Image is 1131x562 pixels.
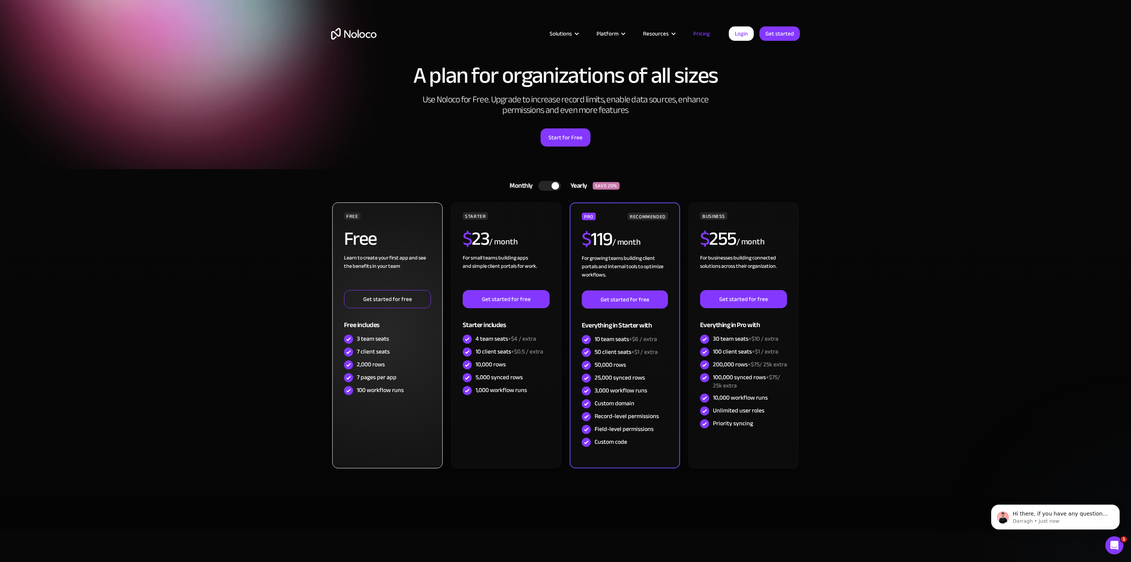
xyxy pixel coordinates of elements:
[634,29,684,39] div: Resources
[582,221,591,257] span: $
[331,64,800,87] h1: A plan for organizations of all sizes
[344,308,431,333] div: Free includes
[582,213,596,220] div: PRO
[713,360,787,369] div: 200,000 rows
[357,347,390,356] div: 7 client seats
[752,346,778,357] span: +$1 / extra
[631,346,658,358] span: +$1 / extra
[595,374,645,382] div: 25,000 synced rows
[357,373,397,381] div: 7 pages per app
[595,335,657,343] div: 10 team seats
[713,335,778,343] div: 30 team seats
[700,212,727,220] div: BUSINESS
[1121,536,1127,542] span: 1
[476,373,523,381] div: 5,000 synced rows
[713,406,764,415] div: Unlimited user roles
[463,229,490,248] h2: 23
[700,290,787,308] a: Get started for free
[489,236,517,248] div: / month
[541,128,590,147] a: Start for Free
[344,290,431,308] a: Get started for free
[357,335,389,343] div: 3 team seats
[344,229,377,248] h2: Free
[582,230,612,249] h2: 119
[511,346,543,357] span: +$0.5 / extra
[713,347,778,356] div: 100 client seats
[713,373,787,390] div: 100,000 synced rows
[748,333,778,344] span: +$10 / extra
[582,309,668,333] div: Everything in Starter with
[463,290,550,308] a: Get started for free
[344,212,361,220] div: FREE
[344,254,431,290] div: Learn to create your first app and see the benefits in your team ‍
[612,236,641,249] div: / month
[414,94,717,116] h2: Use Noloco for Free. Upgrade to increase record limits, enable data sources, enhance permissions ...
[1105,536,1123,554] iframe: Intercom live chat
[700,221,710,256] span: $
[759,26,800,41] a: Get started
[331,28,376,40] a: home
[595,412,659,420] div: Record-level permissions
[595,438,627,446] div: Custom code
[595,348,658,356] div: 50 client seats
[713,419,753,428] div: Priority syncing
[684,29,719,39] a: Pricing
[582,290,668,309] a: Get started for free
[587,29,634,39] div: Platform
[595,399,634,408] div: Custom domain
[736,236,765,248] div: / month
[713,394,768,402] div: 10,000 workflow runs
[463,221,472,256] span: $
[463,212,488,220] div: STARTER
[357,386,404,394] div: 100 workflow runs
[596,29,618,39] div: Platform
[476,347,543,356] div: 10 client seats
[476,360,506,369] div: 10,000 rows
[700,254,787,290] div: For businesses building connected solutions across their organization. ‍
[700,308,787,333] div: Everything in Pro with
[540,29,587,39] div: Solutions
[629,333,657,345] span: +$6 / extra
[595,386,647,395] div: 3,000 workflow runs
[463,254,550,290] div: For small teams building apps and simple client portals for work. ‍
[463,308,550,333] div: Starter includes
[729,26,754,41] a: Login
[476,335,536,343] div: 4 team seats
[627,213,668,220] div: RECOMMENDED
[593,182,620,190] div: SAVE 20%
[500,180,538,191] div: Monthly
[643,29,669,39] div: Resources
[595,361,626,369] div: 50,000 rows
[700,229,736,248] h2: 255
[476,386,527,394] div: 1,000 workflow runs
[595,425,654,433] div: Field-level permissions
[550,29,572,39] div: Solutions
[748,359,787,370] span: +$75/ 25k extra
[357,360,385,369] div: 2,000 rows
[561,180,593,191] div: Yearly
[508,333,536,344] span: +$4 / extra
[582,254,668,290] div: For growing teams building client portals and internal tools to optimize workflows.
[980,489,1131,542] iframe: Intercom notifications message
[713,372,780,391] span: +$75/ 25k extra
